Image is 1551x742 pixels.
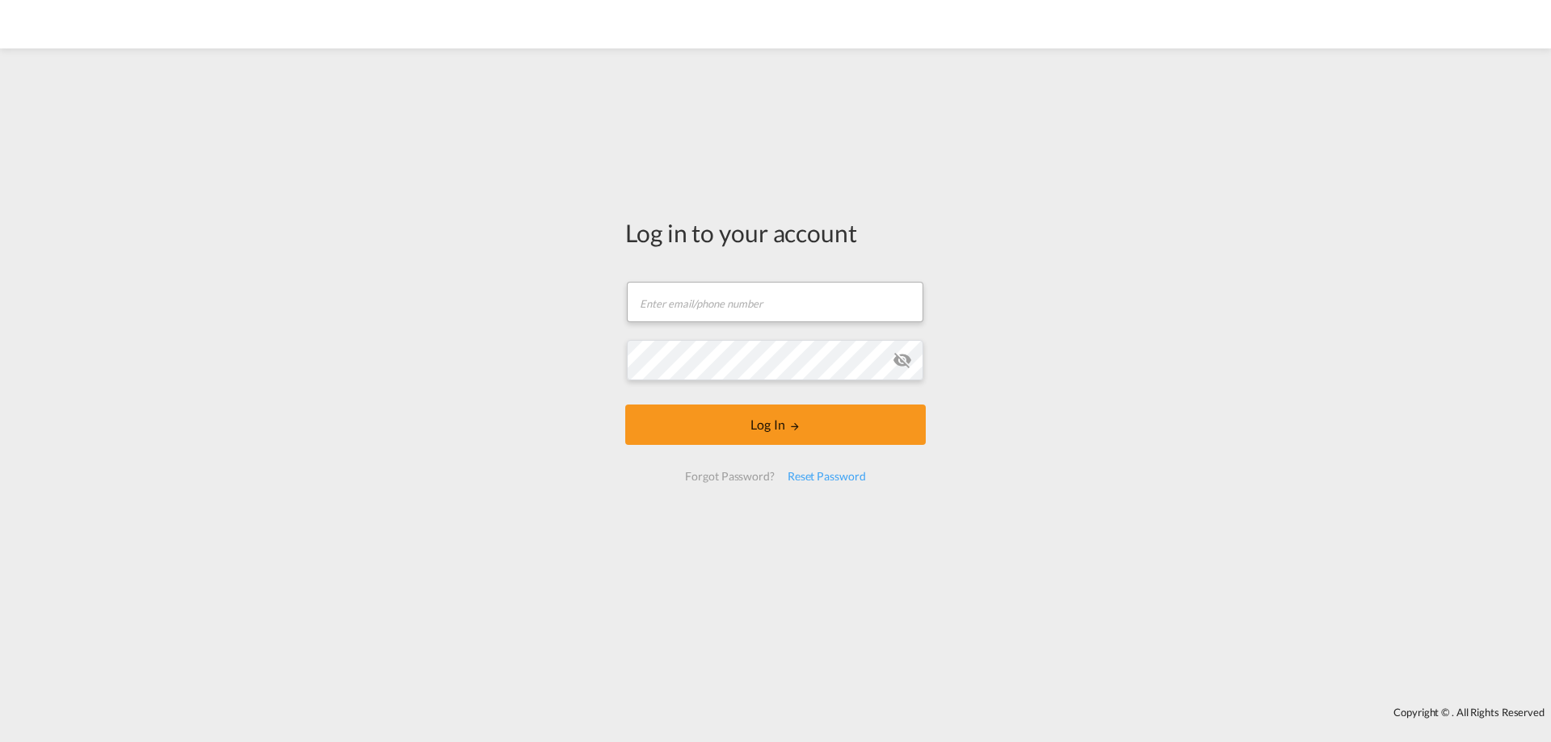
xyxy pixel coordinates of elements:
div: Log in to your account [625,216,926,249]
input: Enter email/phone number [627,282,923,322]
div: Reset Password [781,462,872,491]
div: Forgot Password? [679,462,780,491]
button: LOGIN [625,405,926,445]
md-icon: icon-eye-off [893,350,912,370]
